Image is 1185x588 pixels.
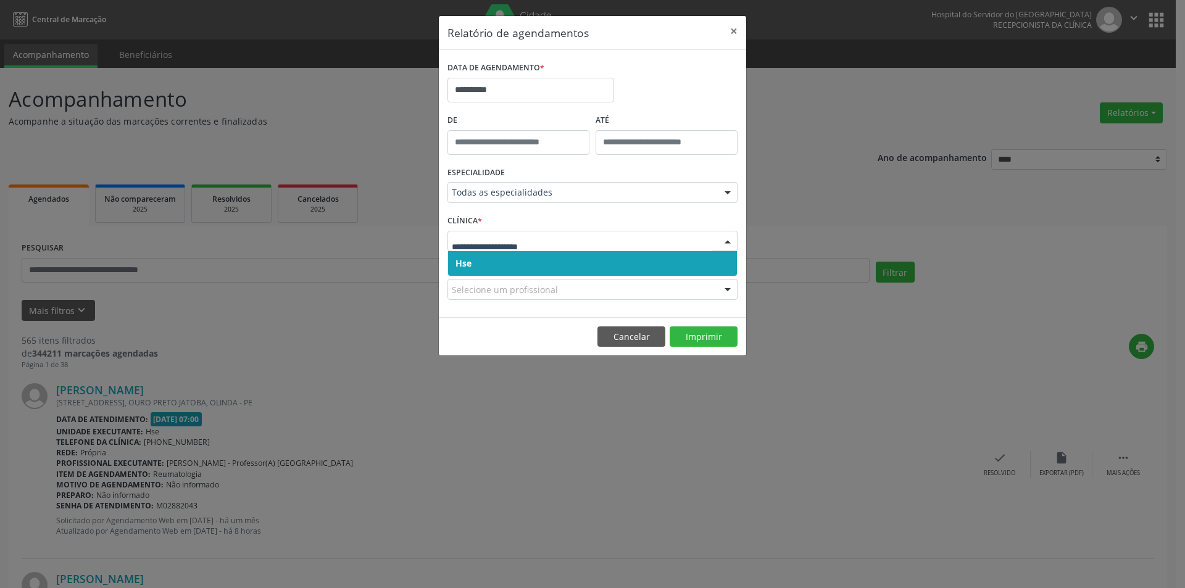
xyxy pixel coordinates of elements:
[455,257,472,269] span: Hse
[447,59,544,78] label: DATA DE AGENDAMENTO
[447,25,589,41] h5: Relatório de agendamentos
[452,186,712,199] span: Todas as especialidades
[452,283,558,296] span: Selecione um profissional
[447,164,505,183] label: ESPECIALIDADE
[447,111,589,130] label: De
[670,326,738,347] button: Imprimir
[721,16,746,46] button: Close
[447,212,482,231] label: CLÍNICA
[596,111,738,130] label: ATÉ
[597,326,665,347] button: Cancelar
